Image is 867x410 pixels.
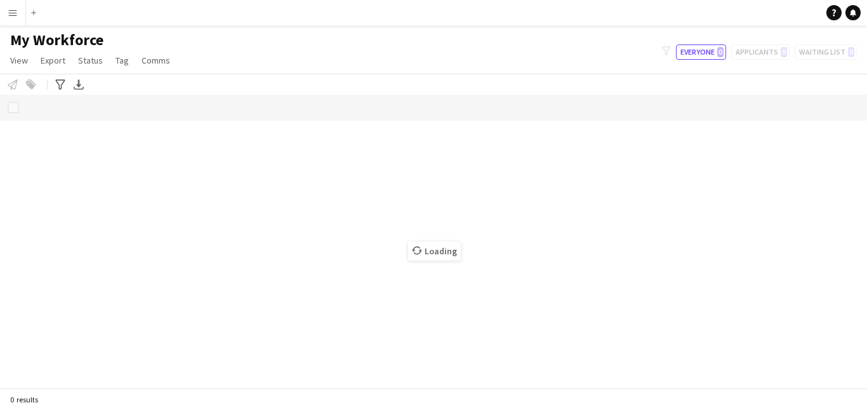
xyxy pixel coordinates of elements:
[78,55,103,66] span: Status
[10,55,28,66] span: View
[41,55,65,66] span: Export
[116,55,129,66] span: Tag
[36,52,70,69] a: Export
[53,77,68,92] app-action-btn: Advanced filters
[10,31,103,50] span: My Workforce
[136,52,175,69] a: Comms
[717,47,724,57] span: 0
[676,44,726,60] button: Everyone0
[5,52,33,69] a: View
[408,242,461,261] span: Loading
[110,52,134,69] a: Tag
[142,55,170,66] span: Comms
[73,52,108,69] a: Status
[71,77,86,92] app-action-btn: Export XLSX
